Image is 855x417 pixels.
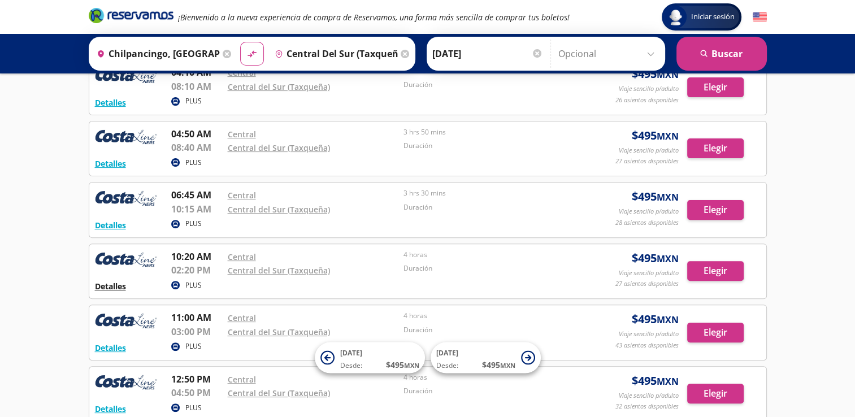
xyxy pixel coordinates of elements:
img: RESERVAMOS [95,66,157,88]
p: 03:00 PM [171,325,222,338]
p: 28 asientos disponibles [615,218,679,228]
a: Central [228,129,256,140]
small: MXN [500,361,515,370]
button: English [753,10,767,24]
button: Elegir [687,138,744,158]
p: 3 hrs 50 mins [403,127,574,137]
button: Elegir [687,384,744,403]
span: Desde: [436,360,458,371]
p: 02:20 PM [171,263,222,277]
p: 04:50 PM [171,386,222,399]
p: 04:50 AM [171,127,222,141]
p: 4 horas [403,311,574,321]
span: $ 495 [632,311,679,328]
small: MXN [657,375,679,388]
p: Viaje sencillo p/adulto [619,268,679,278]
p: 26 asientos disponibles [615,95,679,105]
button: Elegir [687,77,744,97]
input: Opcional [558,40,659,68]
a: Central del Sur (Taxqueña) [228,81,330,92]
p: Duración [403,141,574,151]
span: $ 495 [632,188,679,205]
p: 43 asientos disponibles [615,341,679,350]
p: 27 asientos disponibles [615,157,679,166]
span: Desde: [340,360,362,371]
small: MXN [657,191,679,203]
small: MXN [657,253,679,265]
small: MXN [657,130,679,142]
button: [DATE]Desde:$495MXN [431,342,541,373]
p: 27 asientos disponibles [615,279,679,289]
p: 4 horas [403,372,574,383]
a: Central del Sur (Taxqueña) [228,265,330,276]
p: PLUS [185,403,202,413]
p: 06:45 AM [171,188,222,202]
p: PLUS [185,219,202,229]
button: Detalles [95,342,126,354]
p: 10:15 AM [171,202,222,216]
img: RESERVAMOS [95,250,157,272]
p: 3 hrs 30 mins [403,188,574,198]
button: Detalles [95,97,126,108]
p: Duración [403,325,574,335]
input: Buscar Origen [92,40,220,68]
p: Viaje sencillo p/adulto [619,146,679,155]
p: Viaje sencillo p/adulto [619,329,679,339]
button: [DATE]Desde:$495MXN [315,342,425,373]
span: Iniciar sesión [687,11,739,23]
p: Duración [403,386,574,396]
p: Viaje sencillo p/adulto [619,207,679,216]
p: 08:10 AM [171,80,222,93]
button: Detalles [95,280,126,292]
p: PLUS [185,341,202,351]
span: $ 495 [482,359,515,371]
a: Central [228,374,256,385]
p: Viaje sencillo p/adulto [619,84,679,94]
p: 10:20 AM [171,250,222,263]
em: ¡Bienvenido a la nueva experiencia de compra de Reservamos, una forma más sencilla de comprar tus... [178,12,570,23]
img: RESERVAMOS [95,188,157,211]
p: PLUS [185,280,202,290]
p: 08:40 AM [171,141,222,154]
button: Buscar [676,37,767,71]
a: Central [228,190,256,201]
img: RESERVAMOS [95,127,157,150]
span: $ 495 [632,127,679,144]
p: Duración [403,202,574,212]
input: Elegir Fecha [432,40,543,68]
p: 12:50 PM [171,372,222,386]
small: MXN [404,361,419,370]
button: Detalles [95,158,126,170]
p: 11:00 AM [171,311,222,324]
button: Elegir [687,200,744,220]
a: Central del Sur (Taxqueña) [228,142,330,153]
a: Central del Sur (Taxqueña) [228,204,330,215]
button: Elegir [687,323,744,342]
p: PLUS [185,96,202,106]
a: Central del Sur (Taxqueña) [228,388,330,398]
a: Brand Logo [89,7,173,27]
small: MXN [657,314,679,326]
small: MXN [657,68,679,81]
a: Central del Sur (Taxqueña) [228,327,330,337]
span: $ 495 [386,359,419,371]
span: [DATE] [340,348,362,358]
p: Duración [403,263,574,273]
p: Viaje sencillo p/adulto [619,391,679,401]
p: 4 horas [403,250,574,260]
span: [DATE] [436,348,458,358]
button: Elegir [687,261,744,281]
img: RESERVAMOS [95,372,157,395]
p: PLUS [185,158,202,168]
p: Duración [403,80,574,90]
i: Brand Logo [89,7,173,24]
p: 32 asientos disponibles [615,402,679,411]
a: Central [228,312,256,323]
img: RESERVAMOS [95,311,157,333]
span: $ 495 [632,372,679,389]
span: $ 495 [632,250,679,267]
a: Central [228,251,256,262]
span: $ 495 [632,66,679,82]
button: Detalles [95,219,126,231]
button: Detalles [95,403,126,415]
